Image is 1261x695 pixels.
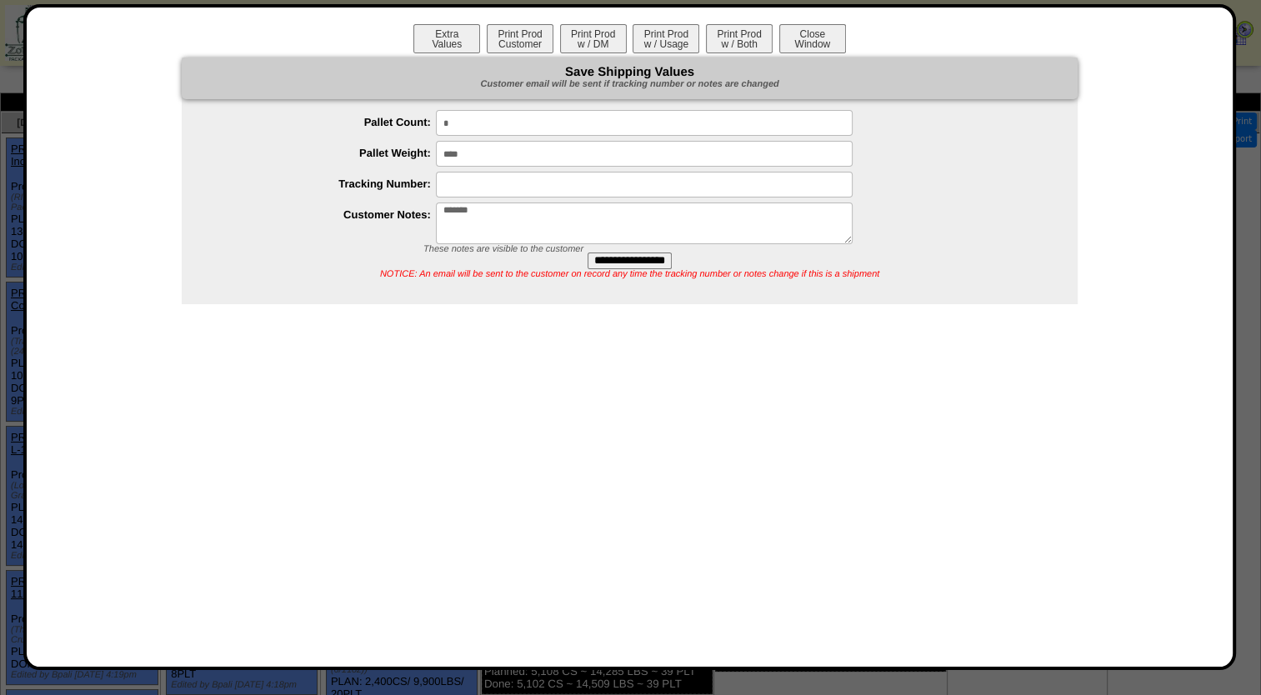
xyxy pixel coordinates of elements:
label: Pallet Count: [215,116,436,128]
button: Print Prodw / DM [560,24,627,53]
button: CloseWindow [779,24,846,53]
label: Pallet Weight: [215,147,436,159]
div: Customer email will be sent if tracking number or notes are changed [182,78,1078,91]
div: Save Shipping Values [182,57,1078,99]
button: Print ProdCustomer [487,24,553,53]
button: Print Prodw / Both [706,24,773,53]
span: These notes are visible to the customer [423,244,583,254]
a: CloseWindow [778,37,848,50]
label: Customer Notes: [215,208,436,221]
button: ExtraValues [413,24,480,53]
span: NOTICE: An email will be sent to the customer on record any time the tracking number or notes cha... [380,269,879,279]
button: Print Prodw / Usage [633,24,699,53]
label: Tracking Number: [215,177,436,190]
